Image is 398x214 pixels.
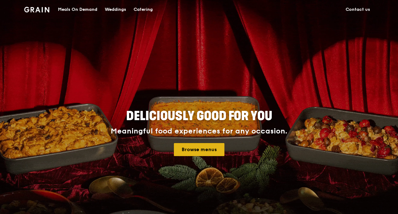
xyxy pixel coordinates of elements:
[24,7,49,12] img: Grain
[105,0,126,19] div: Weddings
[134,0,153,19] div: Catering
[130,0,157,19] a: Catering
[101,0,130,19] a: Weddings
[174,143,224,156] a: Browse menus
[87,127,311,136] div: Meaningful food experiences for any occasion.
[342,0,374,19] a: Contact us
[126,109,272,124] span: Deliciously good for you
[58,0,97,19] div: Meals On Demand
